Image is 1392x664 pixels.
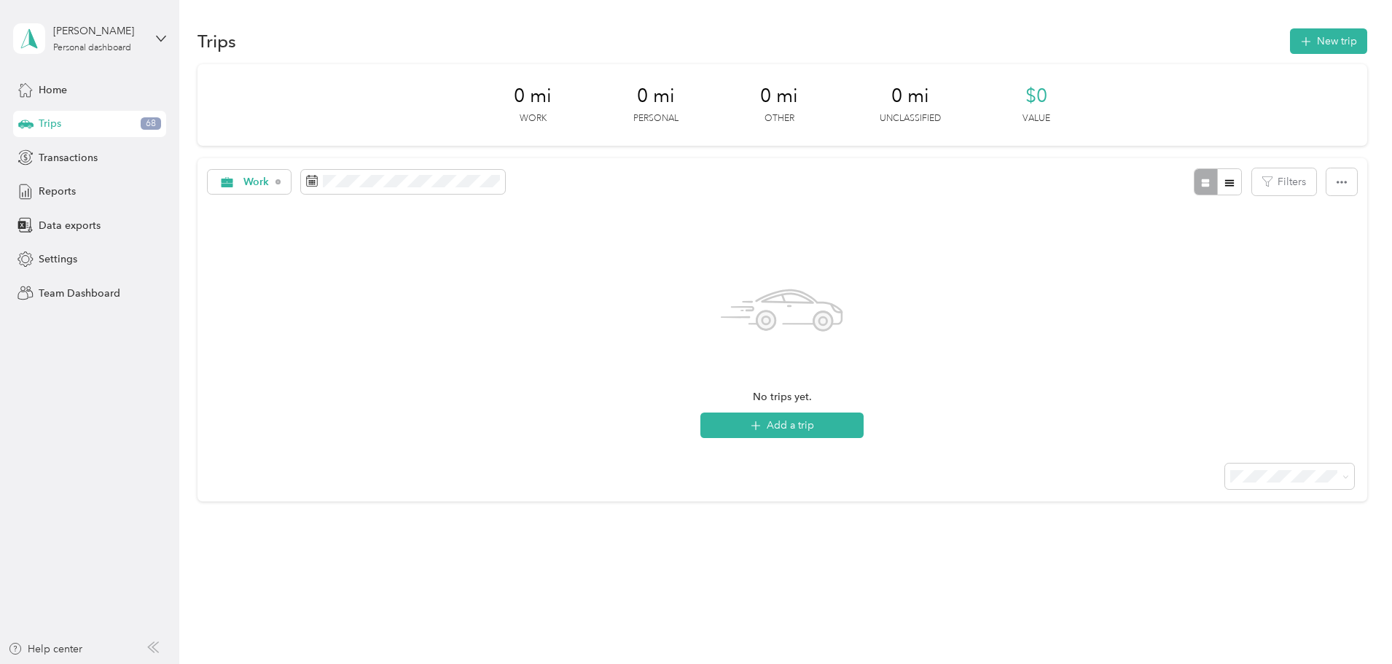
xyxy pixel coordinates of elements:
[39,116,61,131] span: Trips
[39,251,77,267] span: Settings
[765,112,794,125] p: Other
[53,23,144,39] div: [PERSON_NAME]
[53,44,131,52] div: Personal dashboard
[8,641,82,657] button: Help center
[520,112,547,125] p: Work
[1023,112,1050,125] p: Value
[1290,28,1367,54] button: New trip
[1252,168,1316,195] button: Filters
[760,85,798,108] span: 0 mi
[1025,85,1047,108] span: $0
[880,112,941,125] p: Unclassified
[39,184,76,199] span: Reports
[243,177,270,187] span: Work
[39,150,98,165] span: Transactions
[753,389,812,405] span: No trips yet.
[637,85,675,108] span: 0 mi
[141,117,161,130] span: 68
[1310,582,1392,664] iframe: Everlance-gr Chat Button Frame
[198,34,236,49] h1: Trips
[39,218,101,233] span: Data exports
[700,413,864,438] button: Add a trip
[39,286,120,301] span: Team Dashboard
[633,112,679,125] p: Personal
[891,85,929,108] span: 0 mi
[514,85,552,108] span: 0 mi
[39,82,67,98] span: Home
